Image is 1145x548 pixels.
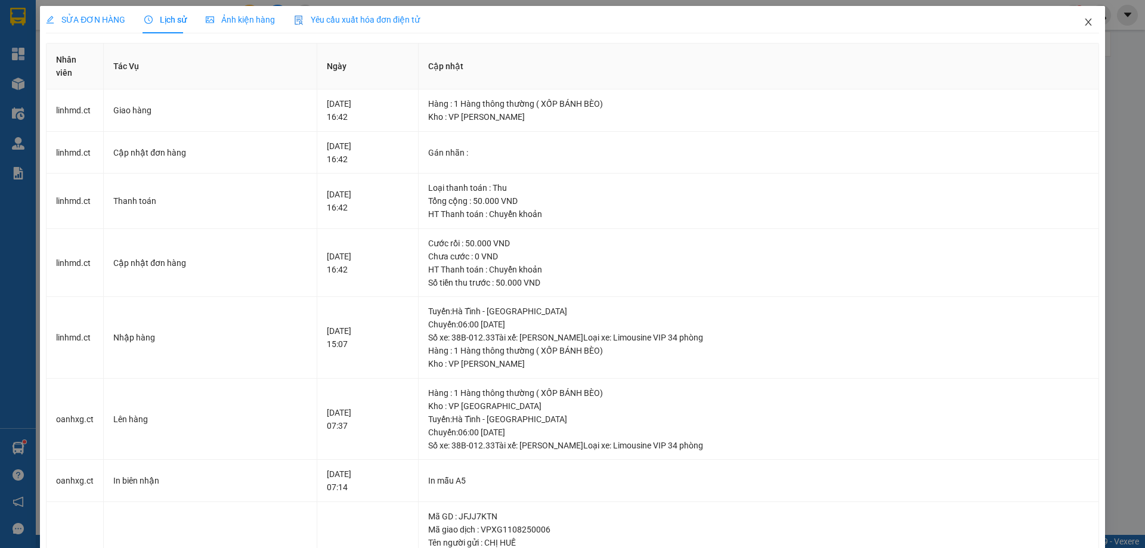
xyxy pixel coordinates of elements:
div: Kho : VP [PERSON_NAME] [428,357,1088,370]
td: oanhxg.ct [47,460,104,502]
div: HT Thanh toán : Chuyển khoản [428,208,1088,221]
span: edit [46,16,54,24]
div: In biên nhận [113,474,307,487]
td: linhmd.ct [47,297,104,379]
img: icon [294,16,304,25]
th: Tác Vụ [104,44,317,89]
span: picture [206,16,214,24]
div: Kho : VP [GEOGRAPHIC_DATA] [428,400,1088,413]
td: linhmd.ct [47,132,104,174]
div: Hàng : 1 Hàng thông thường ( XỐP BÁNH BÈO) [428,386,1088,400]
th: Nhân viên [47,44,104,89]
div: Mã GD : JFJJ7KTN [428,510,1088,523]
td: linhmd.ct [47,89,104,132]
span: clock-circle [144,16,153,24]
div: [DATE] 16:42 [327,140,409,166]
td: oanhxg.ct [47,379,104,460]
span: Yêu cầu xuất hóa đơn điện tử [294,15,420,24]
div: Tuyến : Hà Tĩnh - [GEOGRAPHIC_DATA] Chuyến: 06:00 [DATE] Số xe: 38B-012.33 Tài xế: [PERSON_NAME] ... [428,305,1088,344]
div: [DATE] 07:37 [327,406,409,432]
th: Ngày [317,44,419,89]
div: [DATE] 16:42 [327,250,409,276]
div: Thanh toán [113,194,307,208]
td: linhmd.ct [47,229,104,298]
div: [DATE] 15:07 [327,324,409,351]
button: Close [1072,6,1105,39]
div: HT Thanh toán : Chuyển khoản [428,263,1088,276]
div: [DATE] 16:42 [327,97,409,123]
div: Kho : VP [PERSON_NAME] [428,110,1088,123]
div: Lên hàng [113,413,307,426]
div: Số tiền thu trước : 50.000 VND [428,276,1088,289]
td: linhmd.ct [47,174,104,229]
div: Nhập hàng [113,331,307,344]
div: Loại thanh toán : Thu [428,181,1088,194]
span: SỬA ĐƠN HÀNG [46,15,125,24]
div: Hàng : 1 Hàng thông thường ( XỐP BÁNH BÈO) [428,97,1088,110]
span: Lịch sử [144,15,187,24]
div: Cước rồi : 50.000 VND [428,237,1088,250]
div: [DATE] 07:14 [327,467,409,494]
div: Hàng : 1 Hàng thông thường ( XỐP BÁNH BÈO) [428,344,1088,357]
th: Cập nhật [419,44,1098,89]
div: [DATE] 16:42 [327,188,409,214]
div: In mẫu A5 [428,474,1088,487]
div: Cập nhật đơn hàng [113,256,307,270]
span: Ảnh kiện hàng [206,15,275,24]
div: Cập nhật đơn hàng [113,146,307,159]
div: Gán nhãn : [428,146,1088,159]
div: Mã giao dịch : VPXG1108250006 [428,523,1088,536]
div: Chưa cước : 0 VND [428,250,1088,263]
span: close [1084,17,1093,27]
div: Giao hàng [113,104,307,117]
div: Tuyến : Hà Tĩnh - [GEOGRAPHIC_DATA] Chuyến: 06:00 [DATE] Số xe: 38B-012.33 Tài xế: [PERSON_NAME] ... [428,413,1088,452]
div: Tổng cộng : 50.000 VND [428,194,1088,208]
